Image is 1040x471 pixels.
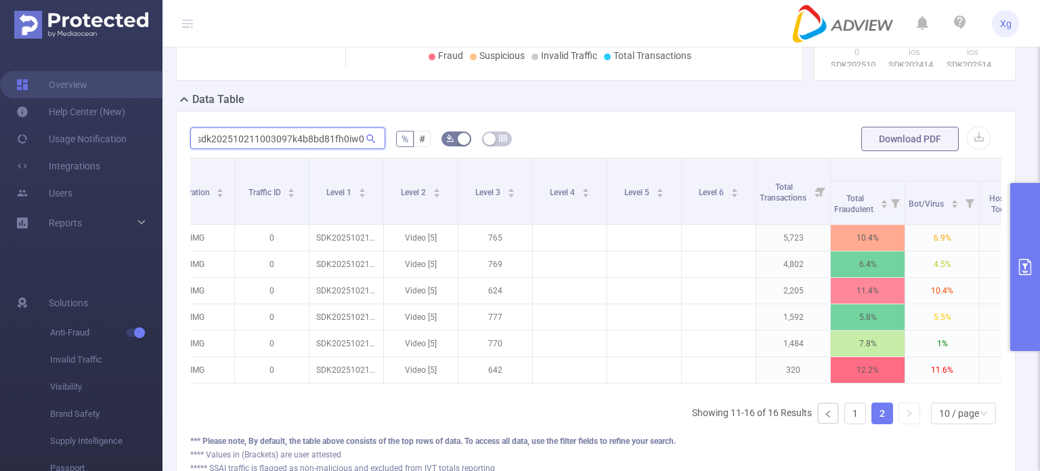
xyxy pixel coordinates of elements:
i: Filter menu [811,159,830,224]
span: Supply Intelligence [50,428,162,455]
span: Xg [1000,10,1012,37]
span: Reports [49,218,82,228]
p: 11.6% [905,357,979,383]
i: icon: caret-down [433,192,440,196]
p: Video [5] [384,251,458,277]
span: Integration [171,188,212,197]
span: Anti-Fraud [50,319,162,346]
input: Search... [190,127,385,149]
i: icon: table [499,134,507,142]
p: 4.5% [905,251,979,277]
i: icon: caret-up [880,198,888,202]
a: Usage Notification [16,125,127,152]
i: icon: caret-up [288,186,295,190]
li: 2 [871,403,893,424]
span: Solutions [49,289,88,316]
div: Sort [433,186,441,194]
span: Suspicious [479,50,525,61]
p: 12.2% [831,357,905,383]
p: IMG [160,251,234,277]
p: 10.4% [905,278,979,304]
i: icon: caret-down [731,192,738,196]
p: IMG [160,278,234,304]
a: Help Center (New) [16,98,125,125]
div: Sort [358,186,366,194]
span: Level 5 [624,188,651,197]
p: Video [5] [384,278,458,304]
p: 769 [458,251,532,277]
i: icon: bg-colors [446,134,454,142]
span: Level 4 [550,188,577,197]
p: SDK202510211003097k4b8bd81fh0iw0 [309,251,383,277]
p: 1,592 [756,304,830,330]
img: Protected Media [14,11,148,39]
p: 5,723 [756,225,830,251]
span: Level 1 [326,188,353,197]
i: icon: caret-down [582,192,589,196]
i: icon: down [980,409,988,419]
p: SDK202510211003097k4b8bd81fh0iw0 [309,304,383,330]
div: **** Values in (Brackets) are user attested [190,449,1001,461]
div: Sort [951,198,959,206]
div: Sort [880,198,888,206]
p: SDK20241419020101vsp8u0y4dp7bqf1 [886,58,943,72]
p: 642 [458,357,532,383]
p: SDK20251021100302ytwiya4hooryady [828,58,886,72]
i: icon: caret-down [951,203,958,207]
p: SDK202510211003097k4b8bd81fh0iw0 [309,225,383,251]
div: 10 / page [939,403,979,424]
p: 2,205 [756,278,830,304]
p: 0 [235,331,309,356]
p: 1,484 [756,331,830,356]
i: icon: caret-up [358,186,366,190]
li: Previous Page [817,403,839,424]
p: Video [5] [384,304,458,330]
p: 5.5% [905,304,979,330]
span: Level 2 [401,188,428,197]
p: IMG [160,331,234,356]
span: Total Transactions [613,50,691,61]
i: icon: caret-up [217,186,224,190]
div: *** Please note, By default, the table above consists of the top rows of data. To access all data... [190,435,1001,447]
p: SDK202510211003097k4b8bd81fh0iw0 [309,278,383,304]
p: Video [5] [384,357,458,383]
p: 320 [756,357,830,383]
div: Sort [656,186,664,194]
span: Invalid Traffic [50,346,162,373]
i: icon: caret-up [731,186,738,190]
h2: Data Table [192,91,244,108]
span: Brand Safety [50,401,162,428]
div: Sort [507,186,515,194]
i: icon: caret-up [951,198,958,202]
span: Visibility [50,373,162,401]
p: 0 [235,251,309,277]
a: Reports [49,209,82,237]
p: SDK202510211003097k4b8bd81fh0iw0 [309,357,383,383]
p: SDK20251411020209qpzk1xk28t8zeas [944,58,1001,72]
p: ios [944,45,1001,59]
li: 1 [844,403,866,424]
button: Download PDF [861,127,959,151]
i: icon: caret-up [433,186,440,190]
p: 1% [905,331,979,356]
i: icon: caret-down [507,192,515,196]
a: Users [16,180,72,207]
span: Level 6 [699,188,726,197]
i: icon: caret-up [582,186,589,190]
i: icon: caret-down [358,192,366,196]
p: 0 [235,278,309,304]
p: Video [5] [384,331,458,356]
p: 765 [458,225,532,251]
i: icon: caret-down [217,192,224,196]
p: 6.9% [905,225,979,251]
div: Sort [731,186,739,194]
i: icon: caret-down [288,192,295,196]
p: IMG [160,357,234,383]
p: ios [886,45,943,59]
i: icon: caret-up [507,186,515,190]
p: 5.8% [831,304,905,330]
p: 777 [458,304,532,330]
a: 2 [872,403,892,424]
i: icon: caret-down [656,192,664,196]
p: IMG [160,225,234,251]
